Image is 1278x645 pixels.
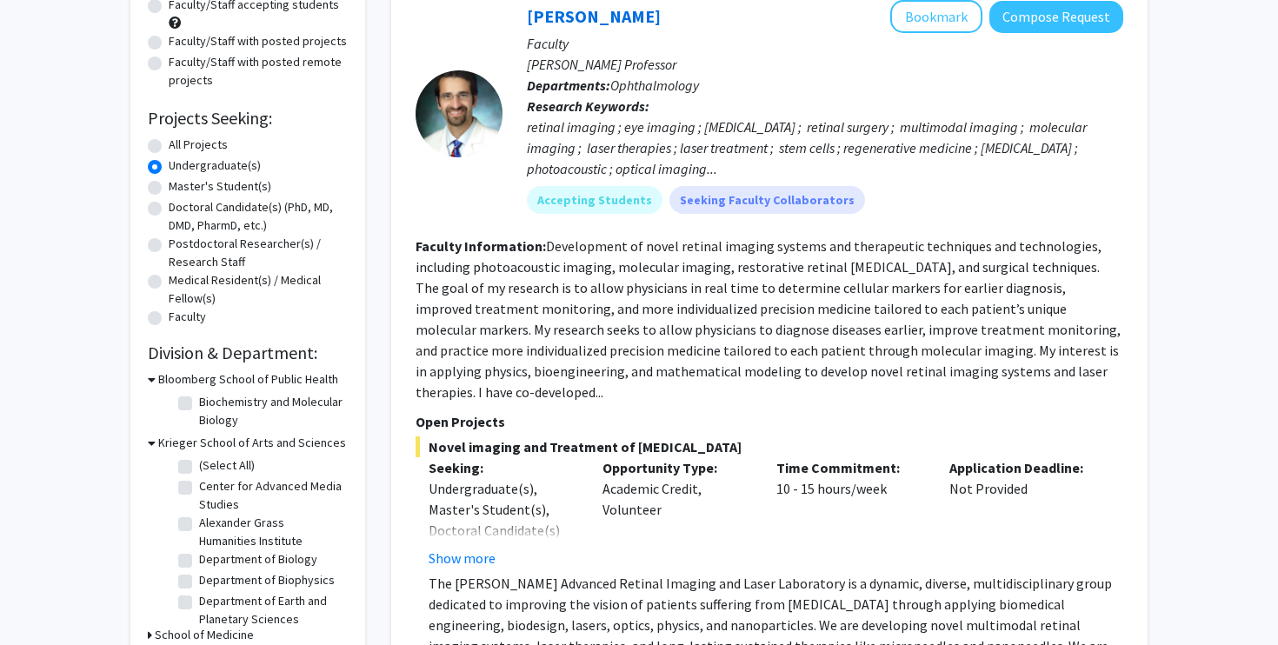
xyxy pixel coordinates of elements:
[169,308,206,326] label: Faculty
[158,434,346,452] h3: Krieger School of Arts and Sciences
[527,54,1123,75] p: [PERSON_NAME] Professor
[936,457,1110,569] div: Not Provided
[169,198,348,235] label: Doctoral Candidate(s) (PhD, MD, DMD, PharmD, etc.)
[527,5,661,27] a: [PERSON_NAME]
[527,33,1123,54] p: Faculty
[416,237,546,255] b: Faculty Information:
[763,457,937,569] div: 10 - 15 hours/week
[199,550,317,569] label: Department of Biology
[155,626,254,644] h3: School of Medicine
[527,97,649,115] b: Research Keywords:
[429,548,496,569] button: Show more
[13,567,74,632] iframe: Chat
[199,456,255,475] label: (Select All)
[199,393,343,429] label: Biochemistry and Molecular Biology
[989,1,1123,33] button: Compose Request to Yannis Paulus
[199,571,335,589] label: Department of Biophysics
[148,108,348,129] h2: Projects Seeking:
[416,411,1123,432] p: Open Projects
[416,436,1123,457] span: Novel imaging and Treatment of [MEDICAL_DATA]
[169,177,271,196] label: Master's Student(s)
[527,116,1123,179] div: retinal imaging ; eye imaging ; [MEDICAL_DATA] ; retinal surgery ; multimodal imaging ; molecular...
[169,235,348,271] label: Postdoctoral Researcher(s) / Research Staff
[429,457,576,478] p: Seeking:
[169,32,347,50] label: Faculty/Staff with posted projects
[527,186,662,214] mat-chip: Accepting Students
[158,370,338,389] h3: Bloomberg School of Public Health
[610,76,699,94] span: Ophthalmology
[199,477,343,514] label: Center for Advanced Media Studies
[416,237,1121,401] fg-read-more: Development of novel retinal imaging systems and therapeutic techniques and technologies, includi...
[169,136,228,154] label: All Projects
[776,457,924,478] p: Time Commitment:
[589,457,763,569] div: Academic Credit, Volunteer
[602,457,750,478] p: Opportunity Type:
[527,76,610,94] b: Departments:
[669,186,865,214] mat-chip: Seeking Faculty Collaborators
[148,342,348,363] h2: Division & Department:
[949,457,1097,478] p: Application Deadline:
[169,271,348,308] label: Medical Resident(s) / Medical Fellow(s)
[169,53,348,90] label: Faculty/Staff with posted remote projects
[199,592,343,628] label: Department of Earth and Planetary Sciences
[199,514,343,550] label: Alexander Grass Humanities Institute
[169,156,261,175] label: Undergraduate(s)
